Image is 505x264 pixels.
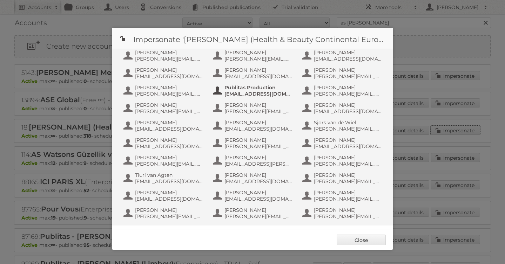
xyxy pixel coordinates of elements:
button: [PERSON_NAME] [EMAIL_ADDRESS][DOMAIN_NAME] [123,119,205,133]
span: [EMAIL_ADDRESS][DOMAIN_NAME] [135,178,203,185]
button: [PERSON_NAME] [PERSON_NAME][EMAIL_ADDRESS][DOMAIN_NAME] [212,49,295,63]
span: [PERSON_NAME] [224,154,292,161]
span: [EMAIL_ADDRESS][DOMAIN_NAME] [135,73,203,79]
span: [PERSON_NAME][EMAIL_ADDRESS][DOMAIN_NAME] [224,213,292,220]
span: [EMAIL_ADDRESS][DOMAIN_NAME] [314,56,382,62]
span: [PERSON_NAME] [135,154,203,161]
button: [PERSON_NAME] [PERSON_NAME][EMAIL_ADDRESS][DOMAIN_NAME] [123,49,205,63]
span: [PERSON_NAME] [135,207,203,213]
span: [EMAIL_ADDRESS][PERSON_NAME][DOMAIN_NAME] [224,161,292,167]
button: [PERSON_NAME] [EMAIL_ADDRESS][DOMAIN_NAME] [302,49,384,63]
span: [PERSON_NAME][EMAIL_ADDRESS][DOMAIN_NAME] [314,161,382,167]
span: [PERSON_NAME][EMAIL_ADDRESS][DOMAIN_NAME] [135,161,203,167]
button: [PERSON_NAME] [PERSON_NAME][EMAIL_ADDRESS][DOMAIN_NAME] [302,189,384,203]
span: [PERSON_NAME][EMAIL_ADDRESS][DOMAIN_NAME] [135,213,203,220]
a: Close [337,235,386,245]
button: [PERSON_NAME] [PERSON_NAME][EMAIL_ADDRESS][DOMAIN_NAME] [302,154,384,168]
button: [PERSON_NAME] [PERSON_NAME][EMAIL_ADDRESS][DOMAIN_NAME] [123,101,205,115]
span: [PERSON_NAME] [224,67,292,73]
h1: Impersonate '[PERSON_NAME] (Health & Beauty Continental Europe) B.V.' [112,28,393,49]
button: [PERSON_NAME] [PERSON_NAME][EMAIL_ADDRESS][DOMAIN_NAME] [302,206,384,220]
span: [EMAIL_ADDRESS][DOMAIN_NAME] [135,196,203,202]
span: [PERSON_NAME][EMAIL_ADDRESS][DOMAIN_NAME] [314,196,382,202]
span: [PERSON_NAME] [224,189,292,196]
span: [EMAIL_ADDRESS][DOMAIN_NAME] [314,143,382,150]
span: [PERSON_NAME][EMAIL_ADDRESS][DOMAIN_NAME] [314,91,382,97]
span: [EMAIL_ADDRESS][DOMAIN_NAME] [224,73,292,79]
span: [PERSON_NAME] [135,137,203,143]
button: [PERSON_NAME] [EMAIL_ADDRESS][DOMAIN_NAME] [123,136,205,150]
button: [PERSON_NAME] [PERSON_NAME][EMAIL_ADDRESS][DOMAIN_NAME] [212,136,295,150]
span: [PERSON_NAME] [135,189,203,196]
span: [PERSON_NAME] [135,119,203,126]
button: [PERSON_NAME] [EMAIL_ADDRESS][DOMAIN_NAME] [212,189,295,203]
button: [PERSON_NAME] [PERSON_NAME][EMAIL_ADDRESS][DOMAIN_NAME] [212,206,295,220]
span: [PERSON_NAME][EMAIL_ADDRESS][DOMAIN_NAME] [224,143,292,150]
span: [PERSON_NAME][EMAIL_ADDRESS][DOMAIN_NAME] [314,213,382,220]
button: [PERSON_NAME] [EMAIL_ADDRESS][DOMAIN_NAME] [123,66,205,80]
span: [PERSON_NAME] [135,84,203,91]
span: Publitas Production [224,84,292,91]
button: Publitas Production [EMAIL_ADDRESS][DOMAIN_NAME] [212,84,295,98]
button: [PERSON_NAME] [EMAIL_ADDRESS][PERSON_NAME][DOMAIN_NAME] [212,154,295,168]
span: [PERSON_NAME] [224,207,292,213]
span: [EMAIL_ADDRESS][DOMAIN_NAME] [224,196,292,202]
span: [PERSON_NAME] [314,172,382,178]
span: [PERSON_NAME] [314,189,382,196]
span: [PERSON_NAME][EMAIL_ADDRESS][DOMAIN_NAME] [135,56,203,62]
span: Tiuri van Agten [135,172,203,178]
span: [PERSON_NAME][EMAIL_ADDRESS][DOMAIN_NAME] [135,108,203,114]
button: [PERSON_NAME] [PERSON_NAME][EMAIL_ADDRESS][DOMAIN_NAME] [123,206,205,220]
span: [PERSON_NAME] [314,137,382,143]
span: [EMAIL_ADDRESS][DOMAIN_NAME] [135,143,203,150]
span: [EMAIL_ADDRESS][DOMAIN_NAME] [224,126,292,132]
span: [PERSON_NAME] [314,102,382,108]
button: [PERSON_NAME] [EMAIL_ADDRESS][DOMAIN_NAME] [302,101,384,115]
span: [PERSON_NAME] [314,207,382,213]
button: [PERSON_NAME] [PERSON_NAME][EMAIL_ADDRESS][DOMAIN_NAME] [302,84,384,98]
span: [PERSON_NAME] [135,102,203,108]
button: [PERSON_NAME] [EMAIL_ADDRESS][DOMAIN_NAME] [123,189,205,203]
button: [PERSON_NAME] [EMAIL_ADDRESS][DOMAIN_NAME] [212,66,295,80]
span: [PERSON_NAME][EMAIL_ADDRESS][DOMAIN_NAME] [314,178,382,185]
span: [PERSON_NAME] [314,49,382,56]
span: [PERSON_NAME][EMAIL_ADDRESS][DOMAIN_NAME] [224,108,292,114]
button: [PERSON_NAME] [PERSON_NAME][EMAIL_ADDRESS][DOMAIN_NAME] [212,101,295,115]
span: [PERSON_NAME] [224,102,292,108]
span: [PERSON_NAME][EMAIL_ADDRESS][DOMAIN_NAME] [314,73,382,79]
button: [PERSON_NAME] [EMAIL_ADDRESS][DOMAIN_NAME] [212,171,295,185]
span: [EMAIL_ADDRESS][DOMAIN_NAME] [314,108,382,114]
span: [PERSON_NAME] [135,67,203,73]
button: [PERSON_NAME] [EMAIL_ADDRESS][DOMAIN_NAME] [212,119,295,133]
button: [PERSON_NAME] [EMAIL_ADDRESS][DOMAIN_NAME] [302,136,384,150]
span: [PERSON_NAME] [224,49,292,56]
span: [PERSON_NAME] [314,84,382,91]
button: [PERSON_NAME] [PERSON_NAME][EMAIL_ADDRESS][DOMAIN_NAME] [123,154,205,168]
button: [PERSON_NAME] [PERSON_NAME][EMAIL_ADDRESS][DOMAIN_NAME] [302,171,384,185]
span: [PERSON_NAME] [224,172,292,178]
span: [PERSON_NAME] [314,154,382,161]
button: [PERSON_NAME] [PERSON_NAME][EMAIL_ADDRESS][DOMAIN_NAME] [123,84,205,98]
span: [PERSON_NAME] [314,67,382,73]
span: [EMAIL_ADDRESS][DOMAIN_NAME] [224,91,292,97]
span: Sjors van de Wiel [314,119,382,126]
button: Sjors van de Wiel [PERSON_NAME][EMAIL_ADDRESS][DOMAIN_NAME] [302,119,384,133]
span: [PERSON_NAME][EMAIL_ADDRESS][DOMAIN_NAME] [135,91,203,97]
button: Tiuri van Agten [EMAIL_ADDRESS][DOMAIN_NAME] [123,171,205,185]
span: [EMAIL_ADDRESS][DOMAIN_NAME] [135,126,203,132]
button: [PERSON_NAME] [PERSON_NAME][EMAIL_ADDRESS][DOMAIN_NAME] [302,66,384,80]
span: [PERSON_NAME] [135,49,203,56]
span: [PERSON_NAME][EMAIL_ADDRESS][DOMAIN_NAME] [224,56,292,62]
span: [EMAIL_ADDRESS][DOMAIN_NAME] [224,178,292,185]
span: [PERSON_NAME] [224,137,292,143]
span: [PERSON_NAME][EMAIL_ADDRESS][DOMAIN_NAME] [314,126,382,132]
span: [PERSON_NAME] [224,119,292,126]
